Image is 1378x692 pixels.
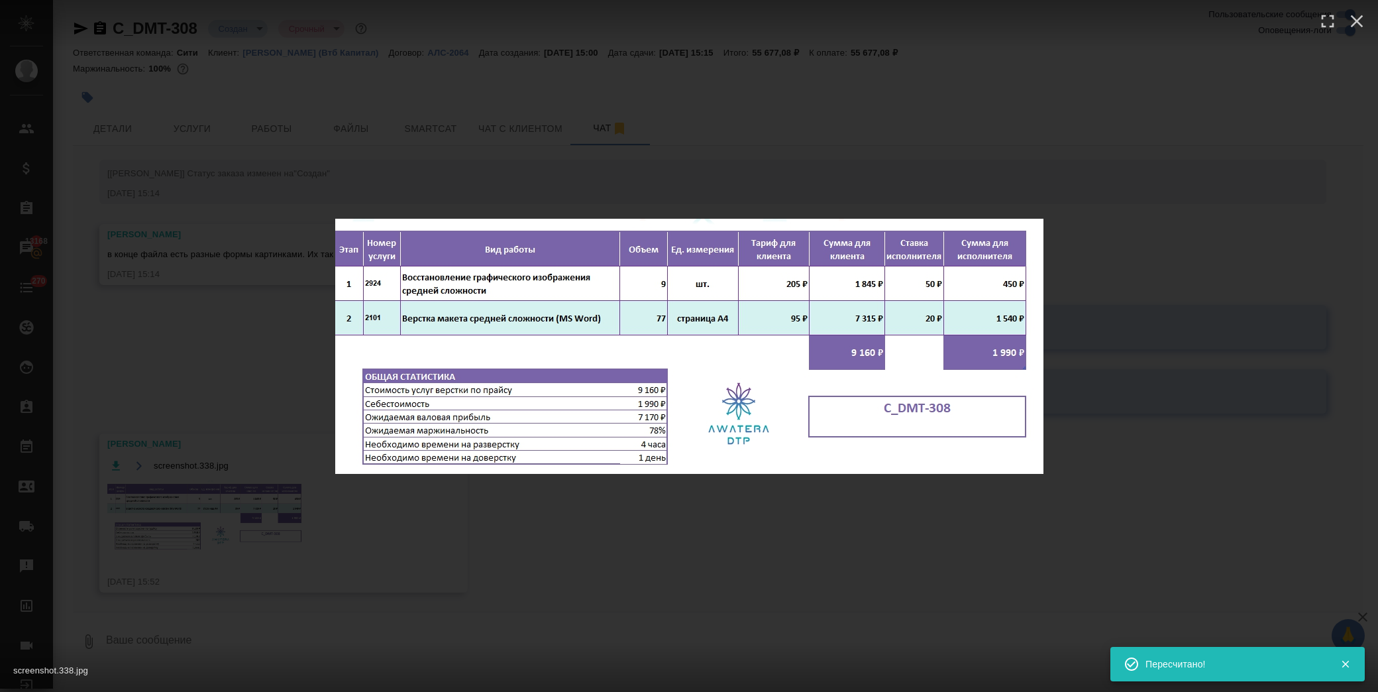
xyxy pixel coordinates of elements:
[335,219,1043,474] img: screenshot.338.jpg
[1332,658,1359,670] button: Закрыть
[1313,7,1342,36] button: Enter fullscreen (f)
[1145,658,1320,671] div: Пересчитано!
[1342,7,1371,36] button: Close (esc)
[13,665,88,675] span: screenshot.338.jpg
